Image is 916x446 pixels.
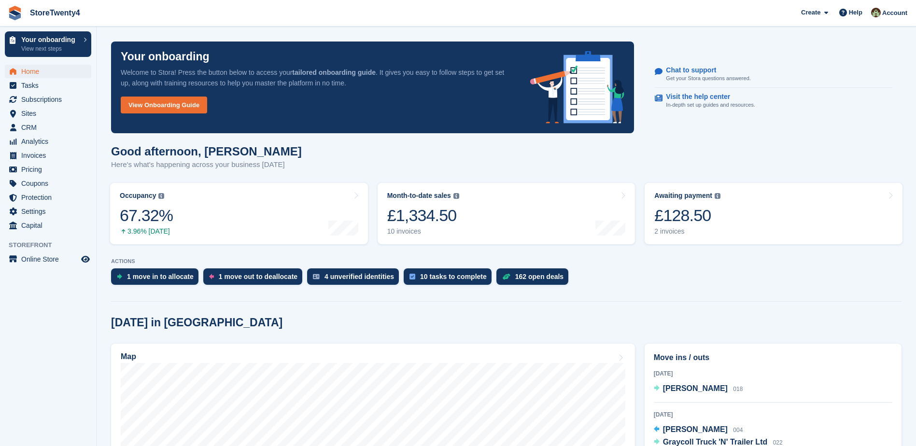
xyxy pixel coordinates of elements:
[5,79,91,92] a: menu
[654,383,743,395] a: [PERSON_NAME] 018
[9,240,96,250] span: Storefront
[121,352,136,361] h2: Map
[666,93,747,101] p: Visit the help center
[203,268,307,290] a: 1 move out to deallocate
[5,163,91,176] a: menu
[21,93,79,106] span: Subscriptions
[515,273,564,280] div: 162 open deals
[5,177,91,190] a: menu
[5,65,91,78] a: menu
[5,149,91,162] a: menu
[378,183,635,244] a: Month-to-date sales £1,334.50 10 invoices
[387,192,451,200] div: Month-to-date sales
[219,273,297,280] div: 1 move out to deallocate
[120,227,173,236] div: 3.96% [DATE]
[655,61,892,88] a: Chat to support Get your Stora questions answered.
[404,268,496,290] a: 10 tasks to complete
[324,273,394,280] div: 4 unverified identities
[292,69,376,76] strong: tailored onboarding guide
[409,274,415,279] img: task-75834270c22a3079a89374b754ae025e5fb1db73e45f91037f5363f120a921f8.svg
[21,121,79,134] span: CRM
[715,193,720,199] img: icon-info-grey-7440780725fd019a000dd9b08b2336e03edf1995a4989e88bcd33f0948082b44.svg
[496,268,573,290] a: 162 open deals
[127,273,194,280] div: 1 move in to allocate
[663,425,728,433] span: [PERSON_NAME]
[654,424,743,436] a: [PERSON_NAME] 004
[5,121,91,134] a: menu
[5,205,91,218] a: menu
[111,268,203,290] a: 1 move in to allocate
[733,386,743,392] span: 018
[121,51,210,62] p: Your onboarding
[21,191,79,204] span: Protection
[21,107,79,120] span: Sites
[21,79,79,92] span: Tasks
[663,438,768,446] span: Graycoll Truck 'N' Trailer Ltd
[801,8,820,17] span: Create
[21,177,79,190] span: Coupons
[5,93,91,106] a: menu
[26,5,84,21] a: StoreTwenty4
[5,135,91,148] a: menu
[120,206,173,225] div: 67.32%
[5,191,91,204] a: menu
[5,219,91,232] a: menu
[773,439,783,446] span: 022
[654,352,892,363] h2: Move ins / outs
[387,206,459,225] div: £1,334.50
[645,183,902,244] a: Awaiting payment £128.50 2 invoices
[158,193,164,199] img: icon-info-grey-7440780725fd019a000dd9b08b2336e03edf1995a4989e88bcd33f0948082b44.svg
[80,253,91,265] a: Preview store
[849,8,862,17] span: Help
[120,192,156,200] div: Occupancy
[882,8,907,18] span: Account
[663,384,728,392] span: [PERSON_NAME]
[117,274,122,279] img: move_ins_to_allocate_icon-fdf77a2bb77ea45bf5b3d319d69a93e2d87916cf1d5bf7949dd705db3b84f3ca.svg
[666,66,743,74] p: Chat to support
[654,369,892,378] div: [DATE]
[21,163,79,176] span: Pricing
[111,258,902,265] p: ACTIONS
[5,31,91,57] a: Your onboarding View next steps
[5,252,91,266] a: menu
[121,67,515,88] p: Welcome to Stora! Press the button below to access your . It gives you easy to follow steps to ge...
[387,227,459,236] div: 10 invoices
[21,65,79,78] span: Home
[654,192,712,200] div: Awaiting payment
[111,159,302,170] p: Here's what's happening across your business [DATE]
[313,274,320,279] img: verify_identity-adf6edd0f0f0b5bbfe63781bf79b02c33cf7c696d77639b501bdc392416b5a36.svg
[655,88,892,114] a: Visit the help center In-depth set up guides and resources.
[21,135,79,148] span: Analytics
[871,8,881,17] img: Lee Hanlon
[453,193,459,199] img: icon-info-grey-7440780725fd019a000dd9b08b2336e03edf1995a4989e88bcd33f0948082b44.svg
[111,316,282,329] h2: [DATE] in [GEOGRAPHIC_DATA]
[21,205,79,218] span: Settings
[21,219,79,232] span: Capital
[21,252,79,266] span: Online Store
[654,227,720,236] div: 2 invoices
[420,273,487,280] div: 10 tasks to complete
[502,273,510,280] img: deal-1b604bf984904fb50ccaf53a9ad4b4a5d6e5aea283cecdc64d6e3604feb123c2.svg
[530,51,625,124] img: onboarding-info-6c161a55d2c0e0a8cae90662b2fe09162a5109e8cc188191df67fb4f79e88e88.svg
[654,410,892,419] div: [DATE]
[21,36,79,43] p: Your onboarding
[111,145,302,158] h1: Good afternoon, [PERSON_NAME]
[654,206,720,225] div: £128.50
[8,6,22,20] img: stora-icon-8386f47178a22dfd0bd8f6a31ec36ba5ce8667c1dd55bd0f319d3a0aa187defe.svg
[21,149,79,162] span: Invoices
[666,74,750,83] p: Get your Stora questions answered.
[733,427,743,433] span: 004
[666,101,755,109] p: In-depth set up guides and resources.
[209,274,214,279] img: move_outs_to_deallocate_icon-f764333ba52eb49d3ac5e1228854f67142a1ed5810a6f6cc68b1a99e826820c5.svg
[5,107,91,120] a: menu
[121,97,207,113] a: View Onboarding Guide
[21,44,79,53] p: View next steps
[110,183,368,244] a: Occupancy 67.32% 3.96% [DATE]
[307,268,404,290] a: 4 unverified identities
